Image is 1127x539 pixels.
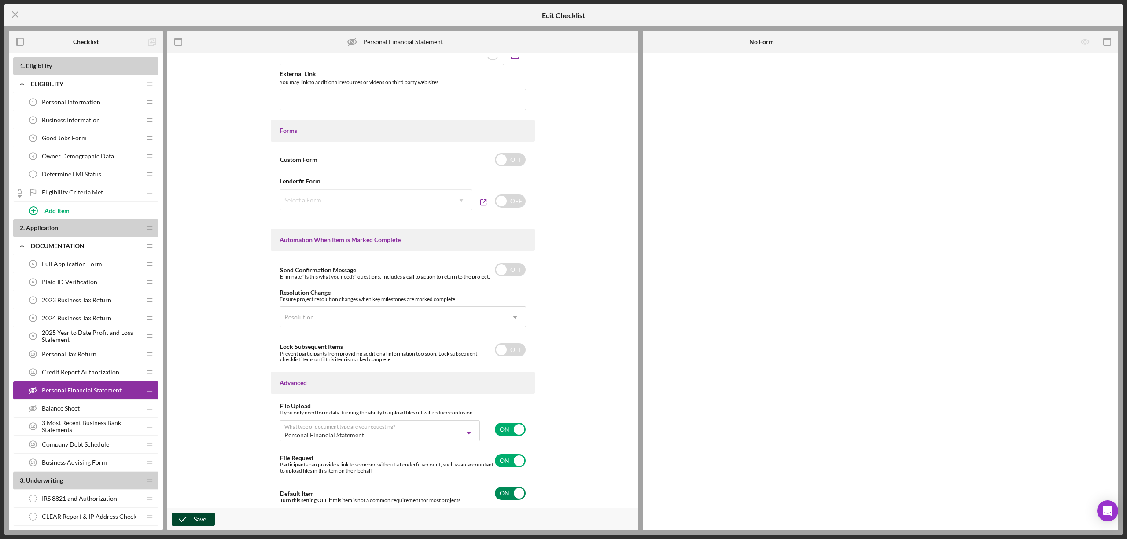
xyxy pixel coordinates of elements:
div: Prevent participants from providing additional information too soon. Lock subsequent checklist it... [280,351,495,363]
h5: Edit Checklist [542,11,585,19]
tspan: 12 [31,424,35,429]
div: Forms [280,127,526,134]
b: No Form [749,38,774,45]
tspan: 8 [32,316,34,320]
span: 1 . [20,62,25,70]
label: File Request [280,454,313,462]
span: IRS 8821 and Authorization [42,495,117,502]
tspan: 3 [32,136,34,140]
tspan: 11 [31,370,35,374]
div: Documentation [31,242,141,249]
label: Lock Subsequent Items [280,343,343,350]
span: CLEAR Report & IP Address Check [42,513,136,520]
span: Full Application Form [42,260,102,268]
span: Plaid ID Verification [42,279,97,286]
b: Lenderfit Form [280,177,320,185]
label: Custom Form [280,156,317,163]
div: Please upload your personal financial statement here. If you would like a reference for the stand... [7,7,238,27]
span: Personal Financial Statement [42,387,122,394]
label: Send Confirmation Message [280,266,356,274]
div: Turn this setting OFF if this item is not a common requirement for most projects. [280,497,462,503]
tspan: 4 [32,154,34,158]
span: Personal Information [42,99,100,106]
div: Eligibility [31,81,141,88]
span: Personal Tax Return [42,351,96,358]
tspan: 2 [32,118,34,122]
span: 3 . [20,477,25,484]
tspan: 10 [31,352,35,356]
tspan: 5 [32,262,34,266]
div: Open Intercom Messenger [1097,500,1118,521]
div: Advanced [280,379,526,386]
body: Rich Text Area. Press ALT-0 for help. [7,7,238,27]
div: If you only need form data, turning the ability to upload files off will reduce confusion. [280,410,480,416]
span: 2024 Business Tax Return [42,315,111,322]
span: Owner Demographic Data [42,153,114,160]
span: Good Jobs Form [42,135,87,142]
div: Save [194,513,206,526]
div: You may link to additional resources or videos on third party web sites. [280,78,526,87]
tspan: 14 [31,460,35,465]
label: Default Item [280,490,314,497]
span: Balance Sheet [42,405,80,412]
div: Resolution [284,314,314,321]
tspan: 9 [32,334,34,338]
div: External Link [280,70,526,77]
span: 2023 Business Tax Return [42,297,111,304]
span: Business Advising Form [42,459,107,466]
div: Automation When Item is Marked Complete [280,236,526,243]
div: Personal Financial Statement [284,432,364,439]
div: File Upload [280,403,526,410]
div: Personal Financial Statement [363,38,443,45]
span: Credit Report Authorization [42,369,119,376]
span: Business Information [42,117,100,124]
div: Participants can provide a link to someone without a Lenderfit account, such as an accountant, to... [280,462,495,474]
span: Application [26,224,58,231]
span: 3 Most Recent Business Bank Statements [42,419,141,433]
tspan: 6 [32,280,34,284]
div: Eliminate "Is this what you need?" questions. Includes a call to action to return to the project. [280,274,490,280]
span: Eligibility Criteria Met [42,189,103,196]
div: Add Item [44,202,70,219]
div: Ensure project resolution changes when key milestones are marked complete. [280,296,526,302]
tspan: 13 [31,442,35,447]
tspan: 7 [32,298,34,302]
span: 2025 Year to Date Profit and Loss Statement [42,329,141,343]
tspan: 1 [32,100,34,104]
b: Checklist [73,38,99,45]
button: Add Item [22,202,158,219]
span: Determine LMI Status [42,171,101,178]
span: 2 . [20,224,25,231]
span: Underwriting [26,477,63,484]
div: Resolution Change [280,289,526,296]
span: Company Debt Schedule [42,441,109,448]
button: Save [172,513,215,526]
span: Eligibility [26,62,52,70]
